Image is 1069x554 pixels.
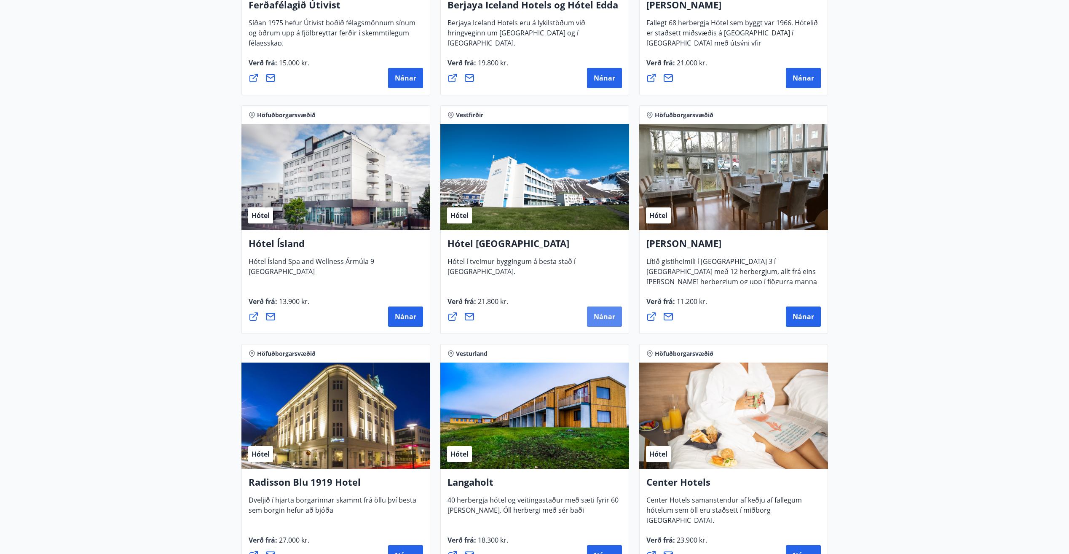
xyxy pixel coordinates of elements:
[249,476,423,495] h4: Radisson Blu 1919 Hotel
[649,211,667,220] span: Hótel
[793,73,814,83] span: Nánar
[395,73,416,83] span: Nánar
[675,297,707,306] span: 11.200 kr.
[447,476,622,495] h4: Langaholt
[646,495,802,532] span: Center Hotels samanstendur af keðju af fallegum hótelum sem öll eru staðsett í miðborg [GEOGRAPHI...
[447,535,508,551] span: Verð frá :
[786,68,821,88] button: Nánar
[594,312,615,321] span: Nánar
[447,58,508,74] span: Verð frá :
[447,495,619,522] span: 40 herbergja hótel og veitingastaður með sæti fyrir 60 [PERSON_NAME]. Öll herbergi með sér baði
[456,350,488,358] span: Vesturland
[646,257,817,303] span: Lítið gistiheimili í [GEOGRAPHIC_DATA] 3 í [GEOGRAPHIC_DATA] með 12 herbergjum, allt frá eins [PE...
[456,111,483,119] span: Vestfirðir
[277,535,309,545] span: 27.000 kr.
[655,350,713,358] span: Höfuðborgarsvæðið
[675,535,707,545] span: 23.900 kr.
[646,535,707,551] span: Verð frá :
[447,18,585,54] span: Berjaya Iceland Hotels eru á lykilstöðum við hringveginn um [GEOGRAPHIC_DATA] og í [GEOGRAPHIC_DA...
[793,312,814,321] span: Nánar
[646,58,707,74] span: Verð frá :
[249,237,423,256] h4: Hótel Ísland
[450,449,469,459] span: Hótel
[646,18,818,65] span: Fallegt 68 herbergja Hótel sem byggt var 1966. Hótelið er staðsett miðsvæðis á [GEOGRAPHIC_DATA] ...
[257,350,316,358] span: Höfuðborgarsvæðið
[252,449,270,459] span: Hótel
[252,211,270,220] span: Hótel
[675,58,707,67] span: 21.000 kr.
[646,476,821,495] h4: Center Hotels
[476,535,508,545] span: 18.300 kr.
[447,297,508,313] span: Verð frá :
[249,535,309,551] span: Verð frá :
[249,297,309,313] span: Verð frá :
[646,237,821,256] h4: [PERSON_NAME]
[655,111,713,119] span: Höfuðborgarsvæðið
[587,307,622,327] button: Nánar
[587,68,622,88] button: Nánar
[594,73,615,83] span: Nánar
[257,111,316,119] span: Höfuðborgarsvæðið
[249,58,309,74] span: Verð frá :
[646,297,707,313] span: Verð frá :
[447,237,622,256] h4: Hótel [GEOGRAPHIC_DATA]
[277,297,309,306] span: 13.900 kr.
[249,495,416,522] span: Dveljið í hjarta borgarinnar skammt frá öllu því besta sem borgin hefur að bjóða
[388,307,423,327] button: Nánar
[395,312,416,321] span: Nánar
[786,307,821,327] button: Nánar
[447,257,576,283] span: Hótel í tveimur byggingum á besta stað í [GEOGRAPHIC_DATA].
[476,297,508,306] span: 21.800 kr.
[277,58,309,67] span: 15.000 kr.
[388,68,423,88] button: Nánar
[450,211,469,220] span: Hótel
[649,449,667,459] span: Hótel
[249,18,415,54] span: Síðan 1975 hefur Útivist boðið félagsmönnum sínum og öðrum upp á fjölbreyttar ferðir í skemmtileg...
[476,58,508,67] span: 19.800 kr.
[249,257,374,283] span: Hótel Ísland Spa and Wellness Ármúla 9 [GEOGRAPHIC_DATA]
